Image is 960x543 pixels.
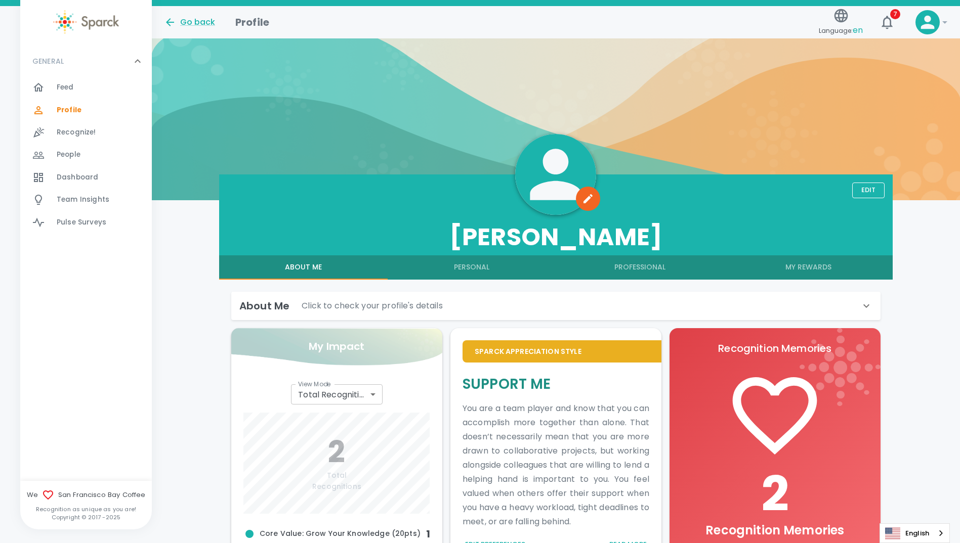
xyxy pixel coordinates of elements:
[800,328,881,406] img: logo
[20,211,152,234] a: Pulse Surveys
[219,223,893,251] h3: [PERSON_NAME]
[291,384,382,404] div: Total Recognitions
[819,24,863,37] span: Language:
[57,150,80,160] span: People
[815,5,867,40] button: Language:en
[57,172,98,183] span: Dashboard
[298,380,331,388] label: View Mode
[890,9,900,19] span: 7
[20,10,152,34] a: Sparck logo
[164,16,215,28] button: Go back
[20,99,152,121] a: Profile
[875,10,899,34] button: 7
[57,195,109,205] span: Team Insights
[20,189,152,211] a: Team Insights
[20,76,152,99] a: Feed
[235,14,269,30] h1: Profile
[20,489,152,501] span: We San Francisco Bay Coffee
[57,105,81,115] span: Profile
[852,183,885,198] button: Edit
[705,522,844,538] span: Recognition Memories
[302,300,443,312] p: Click to check your profile's details
[32,56,64,66] p: GENERAL
[880,523,950,543] div: Language
[57,127,96,138] span: Recognize!
[682,340,868,356] p: Recognition Memories
[239,298,289,314] h6: About Me
[880,524,949,542] a: English
[219,255,388,280] button: About Me
[682,466,868,522] h1: 2
[20,505,152,513] p: Recognition as unique as you are!
[20,76,152,238] div: GENERAL
[853,24,863,36] span: en
[231,292,881,320] div: About MeClick to check your profile's details
[57,217,106,228] span: Pulse Surveys
[388,255,556,280] button: Personal
[309,338,364,354] p: My Impact
[463,401,649,529] p: You are a team player and know that you can accomplish more together than alone. That doesn’t nec...
[463,375,649,393] h5: Support Me
[880,523,950,543] aside: Language selected: English
[20,166,152,189] a: Dashboard
[20,513,152,521] p: Copyright © 2017 - 2025
[724,255,893,280] button: My Rewards
[219,255,893,280] div: full width tabs
[57,82,74,93] span: Feed
[475,346,649,356] p: Sparck Appreciation Style
[20,121,152,144] a: Recognize!
[53,10,119,34] img: Sparck logo
[20,46,152,76] div: GENERAL
[20,144,152,166] a: People
[243,528,426,540] span: Core Value: Grow Your Knowledge (20pts)
[556,255,724,280] button: Professional
[426,526,430,542] h6: 1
